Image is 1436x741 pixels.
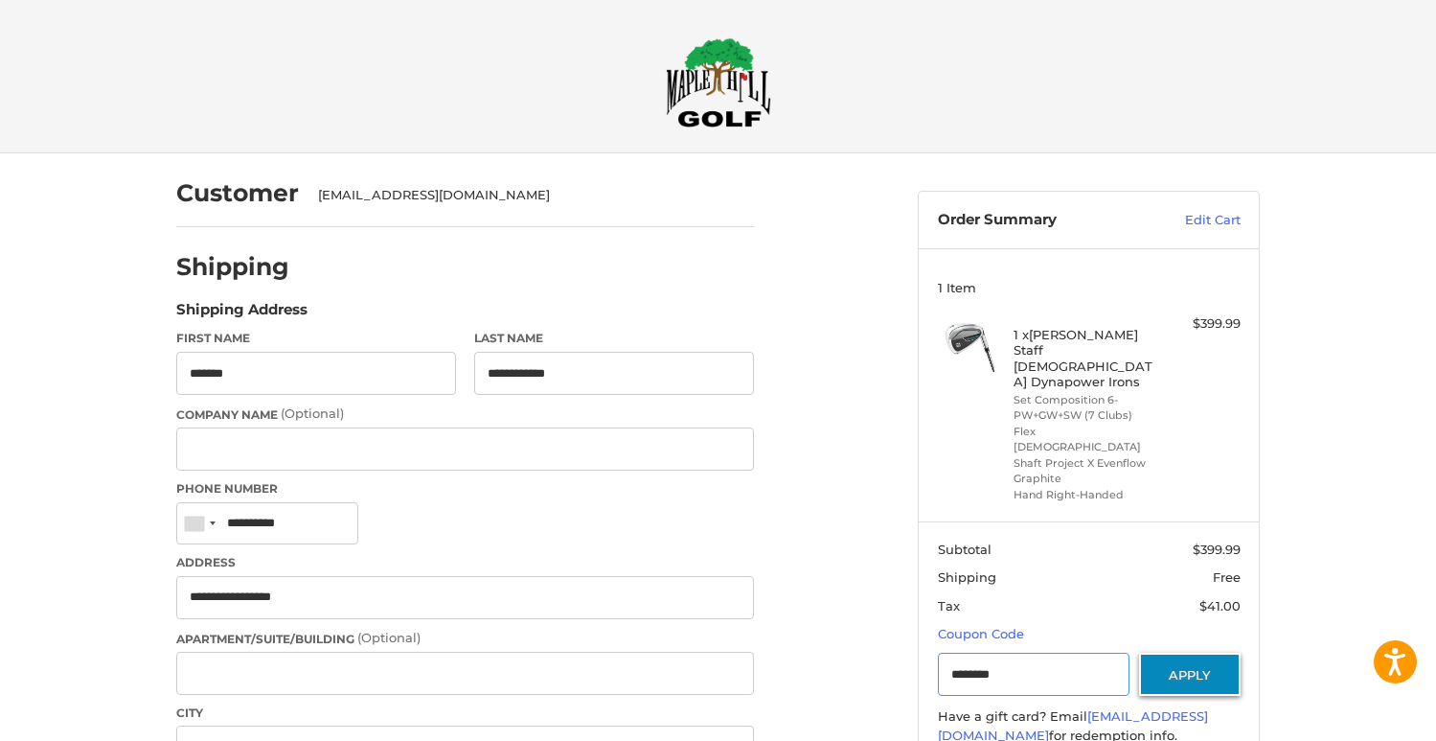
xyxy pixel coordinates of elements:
label: First Name [176,330,456,347]
h2: Customer [176,178,299,208]
label: Apartment/Suite/Building [176,629,754,648]
h3: Order Summary [938,211,1144,230]
img: Maple Hill Golf [666,37,771,127]
li: Shaft Project X Evenflow Graphite [1014,455,1160,487]
h4: 1 x [PERSON_NAME] Staff [DEMOGRAPHIC_DATA] Dynapower Irons [1014,327,1160,389]
input: Gift Certificate or Coupon Code [938,653,1130,696]
span: Free [1213,569,1241,585]
label: Phone Number [176,480,754,498]
a: Coupon Code [938,626,1024,641]
label: City [176,705,754,722]
span: Tax [938,598,960,614]
h2: Shipping [176,252,289,282]
li: Hand Right-Handed [1014,487,1160,503]
small: (Optional) [357,630,421,645]
li: Set Composition 6-PW+GW+SW (7 Clubs) [1014,392,1160,424]
span: Shipping [938,569,996,585]
legend: Shipping Address [176,299,308,330]
li: Flex [DEMOGRAPHIC_DATA] [1014,424,1160,455]
h3: 1 Item [938,280,1241,295]
span: $41.00 [1199,598,1241,614]
button: Apply [1139,653,1241,696]
label: Last Name [474,330,754,347]
div: [EMAIL_ADDRESS][DOMAIN_NAME] [318,186,736,205]
label: Company Name [176,405,754,424]
small: (Optional) [281,405,344,421]
span: Subtotal [938,542,992,557]
a: Edit Cart [1144,211,1241,230]
span: $399.99 [1193,542,1241,557]
div: $399.99 [1165,314,1241,334]
label: Address [176,554,754,571]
